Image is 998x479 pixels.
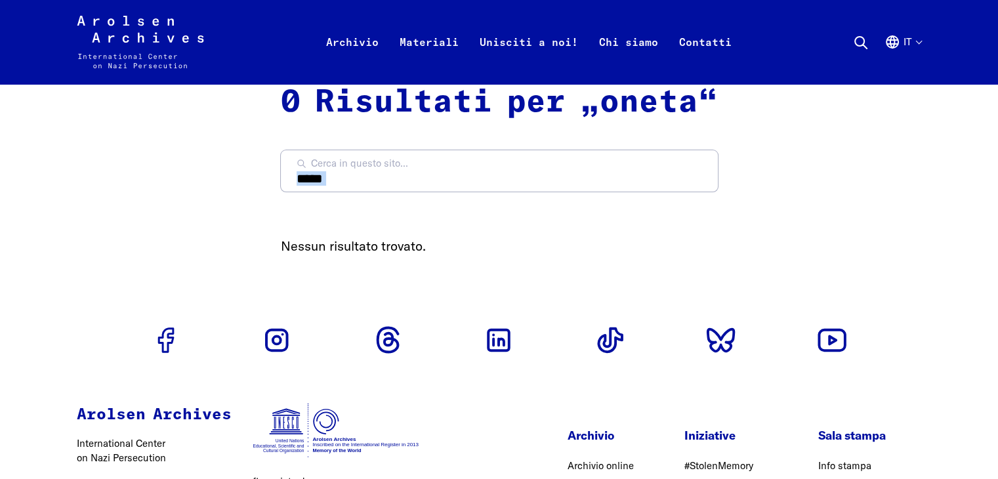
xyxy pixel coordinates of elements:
[478,319,520,361] a: Vai al profilo Linkedin
[256,319,298,361] a: Vai al profilo Instagram
[315,31,388,84] a: Archivio
[281,236,718,256] p: Nessun risultato trovato.
[367,319,409,361] a: Vai al profilo Threads
[818,427,921,444] p: Sala stampa
[315,16,741,68] nav: Primaria
[700,319,742,361] a: Vai al profilo Bluesky
[811,319,853,361] a: Vai al profilo Youtube
[568,459,634,472] a: Archivio online
[145,319,187,361] a: Vai al profilo Facebook
[684,427,768,444] p: Iniziative
[818,459,871,472] a: Info stampa
[77,436,232,466] p: International Center on Nazi Persecution
[388,31,468,84] a: Materiali
[668,31,741,84] a: Contatti
[77,407,232,423] strong: Arolsen Archives
[568,427,634,444] p: Archivio
[588,31,668,84] a: Chi siamo
[884,34,921,81] button: Italiano, selezione lingua
[468,31,588,84] a: Unisciti a noi!
[684,459,753,472] a: #StolenMemory
[589,319,631,361] a: Vai al profilo Tiktok
[281,84,718,122] h2: 0 Risultati per „oneta“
